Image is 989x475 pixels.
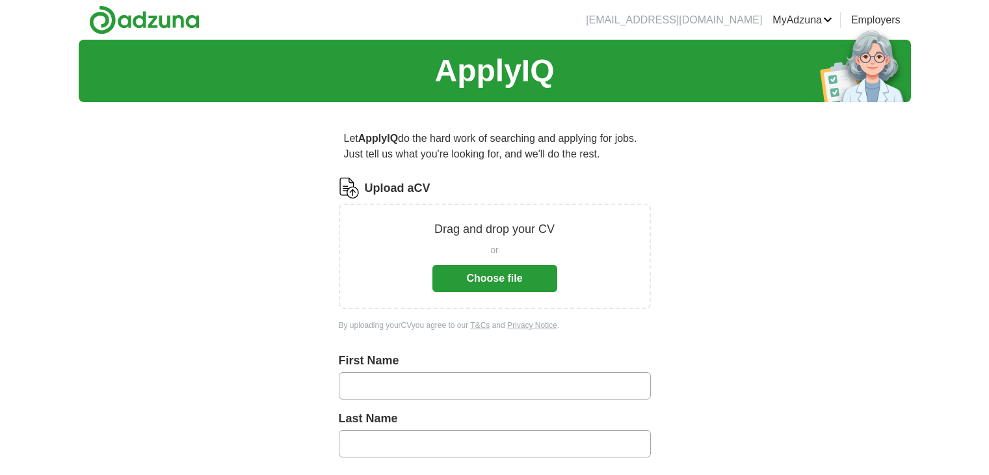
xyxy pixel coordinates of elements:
[339,126,651,167] p: Let do the hard work of searching and applying for jobs. Just tell us what you're looking for, an...
[507,321,557,330] a: Privacy Notice
[772,12,832,28] a: MyAdzuna
[89,5,200,34] img: Adzuna logo
[339,178,360,198] img: CV Icon
[339,352,651,370] label: First Name
[434,47,554,94] h1: ApplyIQ
[358,133,398,144] strong: ApplyIQ
[586,12,762,28] li: [EMAIL_ADDRESS][DOMAIN_NAME]
[434,221,555,238] p: Drag and drop your CV
[470,321,490,330] a: T&Cs
[365,180,430,197] label: Upload a CV
[490,243,498,257] span: or
[432,265,557,292] button: Choose file
[851,12,901,28] a: Employers
[339,319,651,331] div: By uploading your CV you agree to our and .
[339,410,651,428] label: Last Name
